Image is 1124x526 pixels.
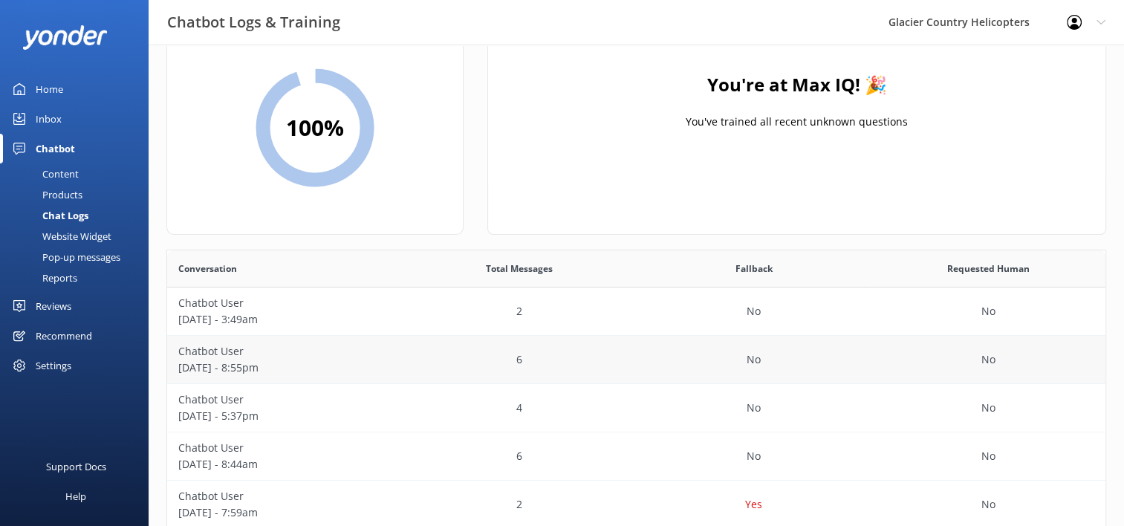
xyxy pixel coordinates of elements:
div: row [167,288,1105,336]
p: No [747,448,761,464]
p: No [981,303,995,319]
p: 6 [516,351,522,368]
div: Chat Logs [9,205,88,226]
h2: 100 % [286,110,344,146]
div: Help [65,481,86,511]
div: Support Docs [46,452,106,481]
p: No [981,496,995,513]
img: yonder-white-logo.png [22,25,108,50]
div: Pop-up messages [9,247,120,267]
p: 6 [516,448,522,464]
p: No [981,351,995,368]
div: Content [9,163,79,184]
p: Chatbot User [178,295,391,311]
div: Reviews [36,291,71,321]
p: [DATE] - 7:59am [178,504,391,521]
div: Products [9,184,82,205]
p: Chatbot User [178,343,391,360]
p: [DATE] - 8:44am [178,456,391,473]
span: Fallback [735,262,772,276]
a: Chat Logs [9,205,149,226]
p: Chatbot User [178,488,391,504]
a: Products [9,184,149,205]
p: 4 [516,400,522,416]
a: Reports [9,267,149,288]
a: Content [9,163,149,184]
div: Recommend [36,321,92,351]
p: You've trained all recent unknown questions [686,114,908,130]
div: Home [36,74,63,104]
p: No [981,448,995,464]
div: Chatbot [36,134,75,163]
h3: Chatbot Logs & Training [167,10,340,34]
p: Yes [745,496,762,513]
span: Total Messages [486,262,553,276]
div: row [167,336,1105,384]
div: Reports [9,267,77,288]
p: [DATE] - 5:37pm [178,408,391,424]
div: grid [488,33,1105,182]
p: No [747,400,761,416]
div: row [167,432,1105,481]
p: Chatbot User [178,392,391,408]
p: [DATE] - 3:49am [178,311,391,328]
a: Pop-up messages [9,247,149,267]
p: 2 [516,496,522,513]
span: Requested Human [947,262,1030,276]
div: row [167,384,1105,432]
span: Conversation [178,262,237,276]
a: Website Widget [9,226,149,247]
p: Chatbot User [178,440,391,456]
p: No [747,351,761,368]
p: 2 [516,303,522,319]
div: Settings [36,351,71,380]
p: No [747,303,761,319]
div: Website Widget [9,226,111,247]
div: Inbox [36,104,62,134]
h4: You're at Max IQ! 🎉 [707,71,887,99]
p: [DATE] - 8:55pm [178,360,391,376]
p: No [981,400,995,416]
